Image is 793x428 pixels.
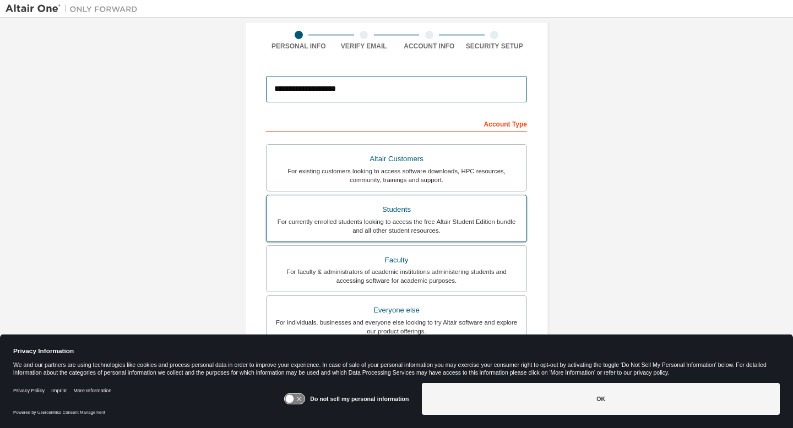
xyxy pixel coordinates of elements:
[273,318,520,336] div: For individuals, businesses and everyone else looking to try Altair software and explore our prod...
[273,167,520,184] div: For existing customers looking to access software downloads, HPC resources, community, trainings ...
[332,42,397,51] div: Verify Email
[273,267,520,285] div: For faculty & administrators of academic institutions administering students and accessing softwa...
[273,151,520,167] div: Altair Customers
[397,42,462,51] div: Account Info
[273,217,520,235] div: For currently enrolled students looking to access the free Altair Student Edition bundle and all ...
[273,253,520,268] div: Faculty
[273,303,520,318] div: Everyone else
[462,42,528,51] div: Security Setup
[273,202,520,217] div: Students
[6,3,143,14] img: Altair One
[266,42,332,51] div: Personal Info
[266,114,527,132] div: Account Type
